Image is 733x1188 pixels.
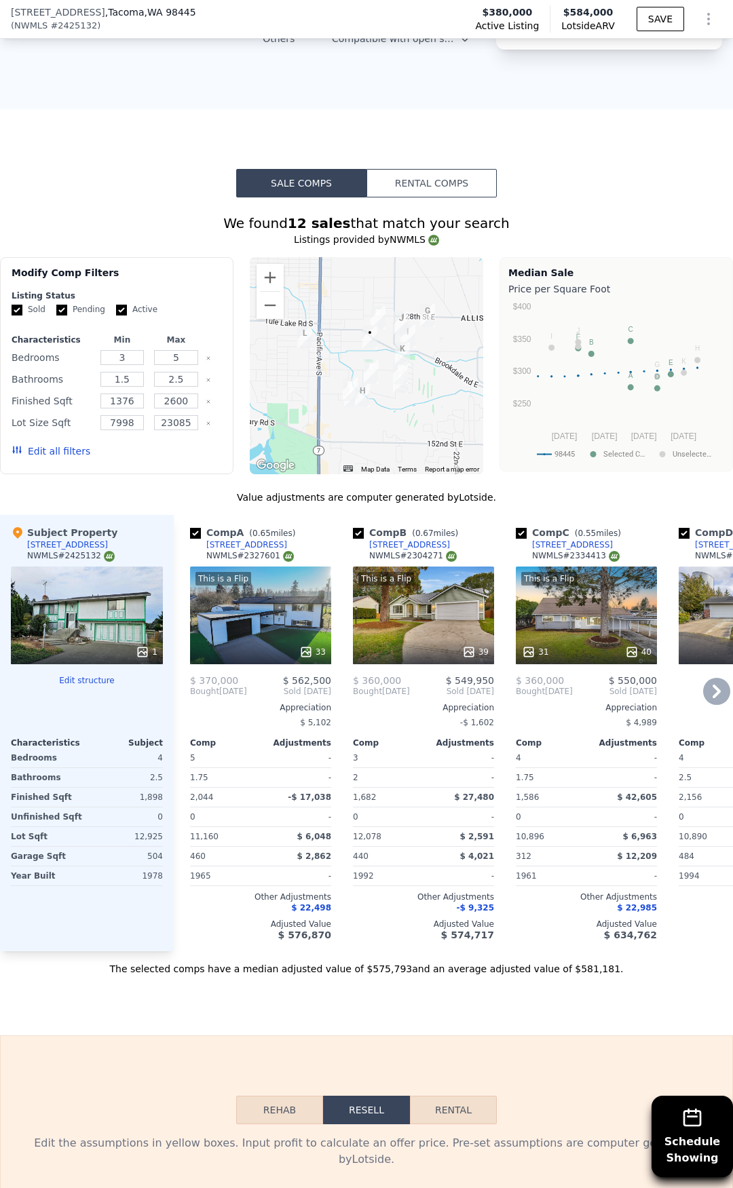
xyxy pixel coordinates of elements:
[628,372,633,379] text: A
[299,645,326,659] div: 33
[190,526,301,539] div: Comp A
[589,866,657,885] div: -
[190,812,195,822] span: 0
[617,903,657,913] span: $ 22,985
[27,539,108,550] div: [STREET_ADDRESS]
[695,345,700,352] text: H
[283,675,331,686] span: $ 562,500
[516,768,584,787] div: 1.75
[508,299,721,468] svg: A chart.
[87,737,163,748] div: Subject
[460,851,494,861] span: $ 4,021
[353,675,401,686] span: $ 360,000
[12,305,22,315] input: Sold
[513,399,531,408] text: $250
[278,930,331,940] span: $ 576,870
[353,686,410,697] div: [DATE]
[631,432,657,441] text: [DATE]
[56,304,105,315] label: Pending
[589,807,657,826] div: -
[483,5,533,19] span: $380,000
[532,539,613,550] div: [STREET_ADDRESS]
[263,748,331,767] div: -
[441,930,494,940] span: $ 574,717
[617,792,657,802] span: $ 42,605
[460,832,494,841] span: $ 2,591
[426,768,494,787] div: -
[410,686,494,697] span: Sold [DATE]
[291,903,331,913] span: $ 22,498
[508,280,724,299] div: Price per Square Foot
[426,748,494,767] div: -
[369,539,450,550] div: [STREET_ADDRESS]
[90,788,163,807] div: 1,898
[516,812,521,822] span: 0
[12,304,45,315] label: Sold
[343,378,358,401] div: 409 Cherry St E
[457,903,494,913] span: -$ 9,325
[353,919,494,930] div: Adjusted Value
[90,807,163,826] div: 0
[362,326,377,349] div: 13404 8th Ave E
[358,572,414,586] div: This is a Flip
[353,539,450,550] a: [STREET_ADDRESS]
[12,334,92,345] div: Characteristics
[681,358,686,365] text: K
[353,526,464,539] div: Comp B
[407,529,464,538] span: ( miles)
[190,866,258,885] div: 1965
[11,737,87,748] div: Characteristics
[603,450,645,459] text: Selected C…
[637,7,684,31] button: SAVE
[516,539,613,550] a: [STREET_ADDRESS]
[398,465,417,473] a: Terms (opens in new tab)
[263,32,332,45] div: Others
[355,384,370,407] div: 609 Cherry St E
[190,753,195,763] span: 5
[393,361,408,384] div: 1202 140th St E
[589,768,657,787] div: -
[679,753,684,763] span: 4
[626,718,657,727] span: $ 4,989
[263,866,331,885] div: -
[50,19,97,33] span: # 2425132
[364,360,379,383] div: 724 140th St E
[353,832,381,841] span: 12,078
[11,788,84,807] div: Finished Sqft
[11,768,84,787] div: Bathrooms
[12,391,92,410] div: Finished Sqft
[576,331,580,339] text: L
[410,1096,497,1124] button: Rental
[300,718,331,727] span: $ 5,102
[206,356,211,361] button: Clear
[695,5,722,33] button: Show Options
[206,550,294,562] div: NWMLS # 2327601
[516,686,573,697] div: [DATE]
[253,457,298,474] img: Google
[516,526,626,539] div: Comp C
[56,305,67,315] input: Pending
[371,306,386,329] div: 12923 8th Avenue Ct E
[90,847,163,866] div: 504
[190,851,206,861] span: 460
[426,866,494,885] div: -
[353,753,358,763] span: 3
[206,377,211,383] button: Clear
[11,19,100,33] div: ( )
[513,366,531,376] text: $300
[462,645,489,659] div: 39
[628,326,633,333] text: C
[12,290,222,301] div: Listing Status
[552,432,578,441] text: [DATE]
[609,675,657,686] span: $ 550,000
[460,718,494,727] span: -$ 1,602
[244,529,301,538] span: ( miles)
[190,702,331,713] div: Appreciation
[190,832,219,841] span: 11,160
[206,421,211,426] button: Clear
[353,737,424,748] div: Comp
[190,686,247,697] div: [DATE]
[236,1096,323,1124] button: Rehab
[576,333,580,341] text: F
